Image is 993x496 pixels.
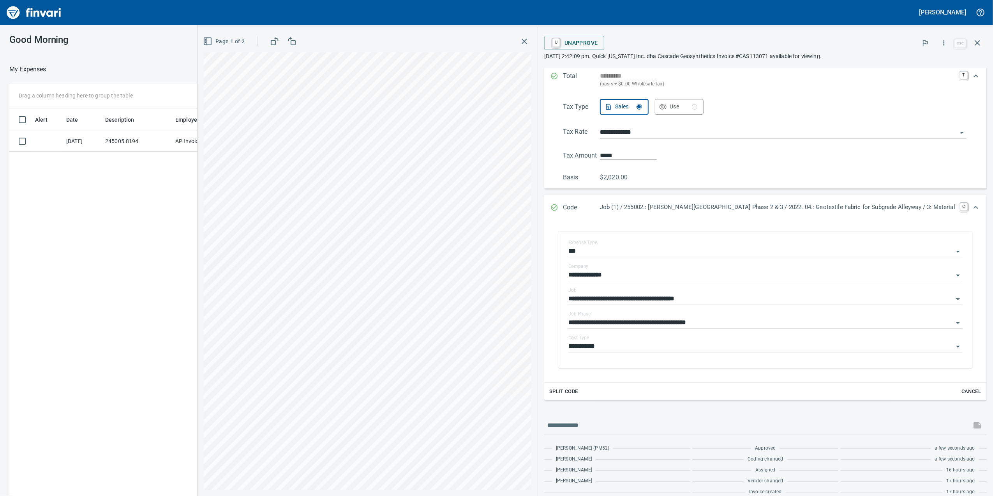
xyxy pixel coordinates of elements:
[172,131,231,152] td: AP Invoices
[35,115,48,124] span: Alert
[755,466,775,474] span: Assigned
[952,294,963,305] button: Open
[550,36,598,50] span: Unapprove
[946,477,975,485] span: 17 hours ago
[35,115,58,124] span: Alert
[568,264,589,269] label: Company
[556,466,592,474] span: [PERSON_NAME]
[961,387,982,396] span: Cancel
[544,36,604,50] button: UUnapprove
[563,203,600,213] p: Code
[917,34,934,51] button: Flag
[5,3,63,22] img: Finvari
[952,317,963,328] button: Open
[201,34,248,49] button: Page 1 of 2
[552,38,560,47] a: U
[175,115,210,124] span: Employee
[563,173,600,182] p: Basis
[946,466,975,474] span: 16 hours ago
[9,65,46,74] p: My Expenses
[563,71,600,88] p: Total
[66,115,88,124] span: Date
[9,65,46,74] nav: breadcrumb
[63,131,102,152] td: [DATE]
[544,195,987,221] div: Expand
[755,445,776,452] span: Approved
[600,203,955,212] p: Job (1) / 255002.: [PERSON_NAME][GEOGRAPHIC_DATA] Phase 2 & 3 / 2022. 04.: Geotextile Fabric for ...
[919,8,966,16] h5: [PERSON_NAME]
[600,80,955,88] p: (basis + $0.00 Wholesale tax)
[568,240,597,245] label: Expense Type
[66,115,78,124] span: Date
[547,386,580,398] button: Split Code
[956,127,967,138] button: Open
[19,92,133,99] p: Drag a column heading here to group the table
[568,312,591,316] label: Job Phase
[105,115,145,124] span: Description
[655,99,704,115] button: Use
[748,455,783,463] span: Coding changed
[600,99,649,115] button: Sales
[960,71,968,79] a: T
[556,477,592,485] span: [PERSON_NAME]
[670,102,697,112] div: Use
[556,455,592,463] span: [PERSON_NAME]
[959,386,984,398] button: Cancel
[615,102,642,112] div: Sales
[954,39,966,48] a: esc
[544,52,987,60] p: [DATE] 2:42:09 pm. Quick [US_STATE] Inc. dba Cascade Geosynthetics Invoice #CAS113071 available f...
[205,37,245,46] span: Page 1 of 2
[917,6,968,18] button: [PERSON_NAME]
[935,455,975,463] span: a few seconds ago
[600,173,637,182] p: $2,020.00
[9,34,257,45] h3: Good Morning
[935,34,952,51] button: More
[556,445,609,452] span: [PERSON_NAME] (PM52)
[568,288,577,292] label: Job
[544,64,987,96] div: Expand
[749,488,782,496] span: Invoice created
[968,416,987,435] span: This records your message into the invoice and notifies anyone mentioned
[549,387,578,396] span: Split Code
[952,34,987,52] span: Close invoice
[102,131,172,152] td: 245005.8194
[544,221,987,401] div: Expand
[952,341,963,352] button: Open
[105,115,134,124] span: Description
[952,246,963,257] button: Open
[544,96,987,189] div: Expand
[960,203,968,211] a: C
[563,127,600,138] p: Tax Rate
[568,335,589,340] label: Cost Type
[175,115,200,124] span: Employee
[946,488,975,496] span: 17 hours ago
[952,270,963,281] button: Open
[748,477,783,485] span: Vendor changed
[563,102,600,115] p: Tax Type
[935,445,975,452] span: a few seconds ago
[563,151,600,160] p: Tax Amount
